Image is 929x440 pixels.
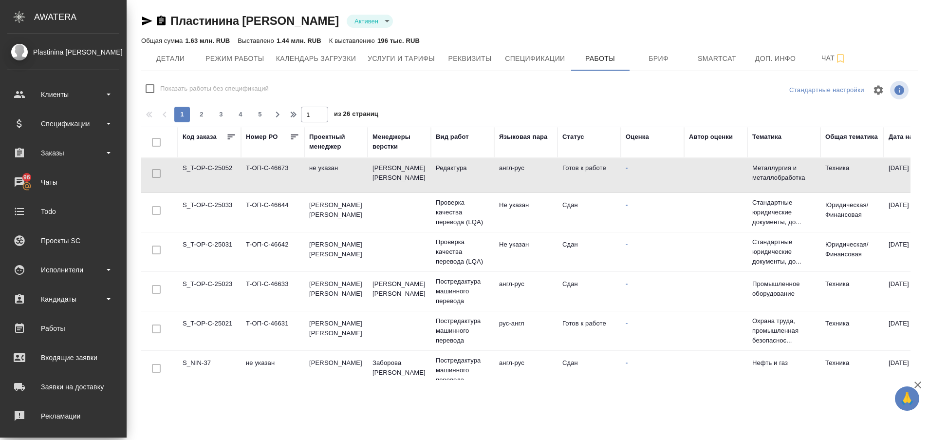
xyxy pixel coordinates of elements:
[304,235,368,269] td: [PERSON_NAME] [PERSON_NAME]
[626,280,628,287] a: -
[7,116,119,131] div: Спецификации
[752,198,816,227] p: Стандартные юридические документы, до...
[7,204,119,219] div: Todo
[557,158,621,192] td: Готов к работе
[494,274,557,308] td: англ-рус
[562,132,584,142] div: Статус
[252,107,268,122] button: 5
[752,237,816,267] p: Стандартные юридические документы, до...
[178,274,241,308] td: S_T-OP-C-25023
[309,132,363,152] div: Проектный менеджер
[304,158,368,192] td: не указан
[304,274,368,308] td: [PERSON_NAME] [PERSON_NAME]
[436,132,469,142] div: Вид работ
[238,37,277,44] p: Выставлено
[694,53,741,65] span: Smartcat
[446,53,493,65] span: Реквизиты
[213,110,229,119] span: 3
[377,37,420,44] p: 196 тыс. RUB
[626,132,649,142] div: Оценка
[752,358,816,368] p: Нефть и газ
[752,279,816,299] p: Промышленное оборудование
[557,353,621,387] td: Сдан
[304,314,368,348] td: [PERSON_NAME] [PERSON_NAME]
[895,386,919,411] button: 🙏
[752,132,781,142] div: Тематика
[141,15,153,27] button: Скопировать ссылку для ЯМессенджера
[867,78,890,102] span: Настроить таблицу
[835,53,846,64] svg: Подписаться
[557,235,621,269] td: Сдан
[252,110,268,119] span: 5
[276,53,356,65] span: Календарь загрузки
[2,404,124,428] a: Рекламации
[787,83,867,98] div: split button
[436,237,489,267] p: Проверка качества перевода (LQA)
[334,108,378,122] span: из 26 страниц
[141,37,185,44] p: Общая сумма
[7,47,119,57] div: Plastinina [PERSON_NAME]
[155,15,167,27] button: Скопировать ссылку
[820,158,884,192] td: Техника
[889,132,928,142] div: Дата начала
[178,195,241,230] td: S_T-OP-C-25033
[7,350,119,365] div: Входящие заявки
[494,314,557,348] td: рус-англ
[178,314,241,348] td: S_T-OP-C-25021
[626,201,628,209] a: -
[241,158,304,192] td: Т-ОП-С-46673
[7,263,119,277] div: Исполнители
[505,53,565,65] span: Спецификации
[178,353,241,387] td: S_NIN-37
[368,353,431,387] td: Заборова [PERSON_NAME]
[626,164,628,172] a: -
[890,81,910,99] span: Посмотреть информацию
[494,158,557,192] td: англ-рус
[2,345,124,370] a: Входящие заявки
[436,163,489,173] p: Редактура
[368,274,431,308] td: [PERSON_NAME] [PERSON_NAME]
[2,375,124,399] a: Заявки на доставку
[347,15,393,28] div: Активен
[241,314,304,348] td: Т-ОП-С-46631
[7,233,119,248] div: Проекты SC
[825,132,878,142] div: Общая тематика
[352,17,381,25] button: Активен
[436,316,489,345] p: Постредактура машинного перевода
[899,388,915,409] span: 🙏
[2,170,124,194] a: 96Чаты
[436,356,489,385] p: Постредактура машинного перевода
[752,53,799,65] span: Доп. инфо
[194,110,209,119] span: 2
[241,195,304,230] td: Т-ОП-С-46644
[233,107,248,122] button: 4
[178,158,241,192] td: S_T-OP-C-25052
[626,359,628,366] a: -
[304,195,368,230] td: [PERSON_NAME] [PERSON_NAME]
[752,316,816,345] p: Охрана труда, промышленная безопаснос...
[213,107,229,122] button: 3
[368,158,431,192] td: [PERSON_NAME] [PERSON_NAME]
[170,14,339,27] a: Пластинина [PERSON_NAME]
[635,53,682,65] span: Бриф
[304,353,368,387] td: [PERSON_NAME]
[626,320,628,327] a: -
[205,53,264,65] span: Режим работы
[241,353,304,387] td: не указан
[233,110,248,119] span: 4
[329,37,377,44] p: К выставлению
[368,53,435,65] span: Услуги и тарифы
[147,53,194,65] span: Детали
[494,195,557,230] td: Не указан
[178,235,241,269] td: S_T-OP-C-25031
[752,163,816,183] p: Металлургия и металлобработка
[557,274,621,308] td: Сдан
[820,314,884,348] td: Техника
[194,107,209,122] button: 2
[372,132,426,152] div: Менеджеры верстки
[557,314,621,348] td: Готов к работе
[34,7,127,27] div: AWATERA
[436,198,489,227] p: Проверка качества перевода (LQA)
[577,53,624,65] span: Работы
[499,132,548,142] div: Языковая пара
